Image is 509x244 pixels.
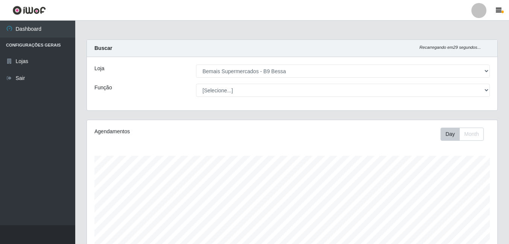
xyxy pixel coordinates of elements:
[441,128,460,141] button: Day
[419,45,481,50] i: Recarregando em 29 segundos...
[12,6,46,15] img: CoreUI Logo
[94,84,112,92] label: Função
[441,128,484,141] div: First group
[459,128,484,141] button: Month
[94,45,112,51] strong: Buscar
[94,128,252,136] div: Agendamentos
[441,128,490,141] div: Toolbar with button groups
[94,65,104,72] label: Loja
